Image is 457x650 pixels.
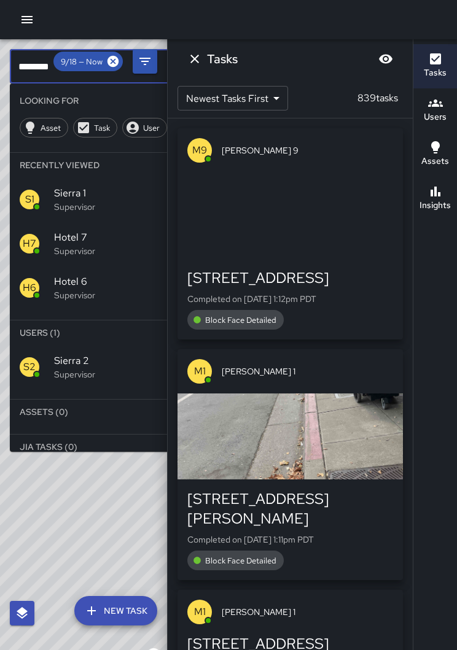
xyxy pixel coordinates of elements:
[23,236,36,251] p: H7
[54,230,233,245] span: Hotel 7
[187,533,393,546] p: Completed on [DATE] 1:11pm PDT
[74,596,157,625] button: New Task
[192,143,207,158] p: M9
[420,199,451,212] h6: Insights
[54,274,233,289] span: Hotel 6
[10,320,243,345] li: Users (1)
[413,44,457,88] button: Tasks
[10,88,243,113] li: Looking For
[20,118,68,137] div: Asset
[10,435,243,459] li: Jia Tasks (0)
[222,144,393,157] span: [PERSON_NAME] 9
[10,266,243,310] div: H6Hotel 6Supervisor
[222,606,393,618] span: [PERSON_NAME] 1
[187,489,393,528] div: [STREET_ADDRESS][PERSON_NAME]
[198,315,284,325] span: Block Face Detailed
[413,177,457,221] button: Insights
[373,47,398,71] button: Blur
[133,49,157,74] button: Filters
[87,123,117,133] span: Task
[34,123,68,133] span: Asset
[53,52,123,71] div: 9/18 — Now
[23,360,36,374] p: S2
[413,88,457,133] button: Users
[424,110,447,124] h6: Users
[54,289,233,301] p: Supervisor
[54,368,233,381] p: Supervisor
[53,56,110,67] span: 9/18 — Now
[178,128,403,339] button: M9[PERSON_NAME] 9[STREET_ADDRESS]Completed on [DATE] 1:12pm PDTBlock Face Detailed
[10,222,243,266] div: H7Hotel 7Supervisor
[194,364,206,379] p: M1
[424,66,447,80] h6: Tasks
[136,123,166,133] span: User
[10,153,243,177] li: Recently Viewed
[353,91,403,106] p: 839 tasks
[178,86,288,110] div: Newest Tasks First
[54,245,233,257] p: Supervisor
[25,192,34,207] p: S1
[421,155,449,168] h6: Assets
[73,118,117,137] div: Task
[10,345,243,389] div: S2Sierra 2Supervisor
[54,186,233,201] span: Sierra 1
[54,354,233,368] span: Sierra 2
[194,605,206,619] p: M1
[187,293,393,305] p: Completed on [DATE] 1:12pm PDT
[178,349,403,580] button: M1[PERSON_NAME] 1[STREET_ADDRESS][PERSON_NAME]Completed on [DATE] 1:11pm PDTBlock Face Detailed
[413,133,457,177] button: Assets
[198,555,284,566] span: Block Face Detailed
[187,268,393,288] div: [STREET_ADDRESS]
[23,281,36,295] p: H6
[10,400,243,424] li: Assets (0)
[182,47,207,71] button: Dismiss
[122,118,167,137] div: User
[222,365,393,377] span: [PERSON_NAME] 1
[207,49,238,69] h6: Tasks
[54,201,233,213] p: Supervisor
[10,177,243,222] div: S1Sierra 1Supervisor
